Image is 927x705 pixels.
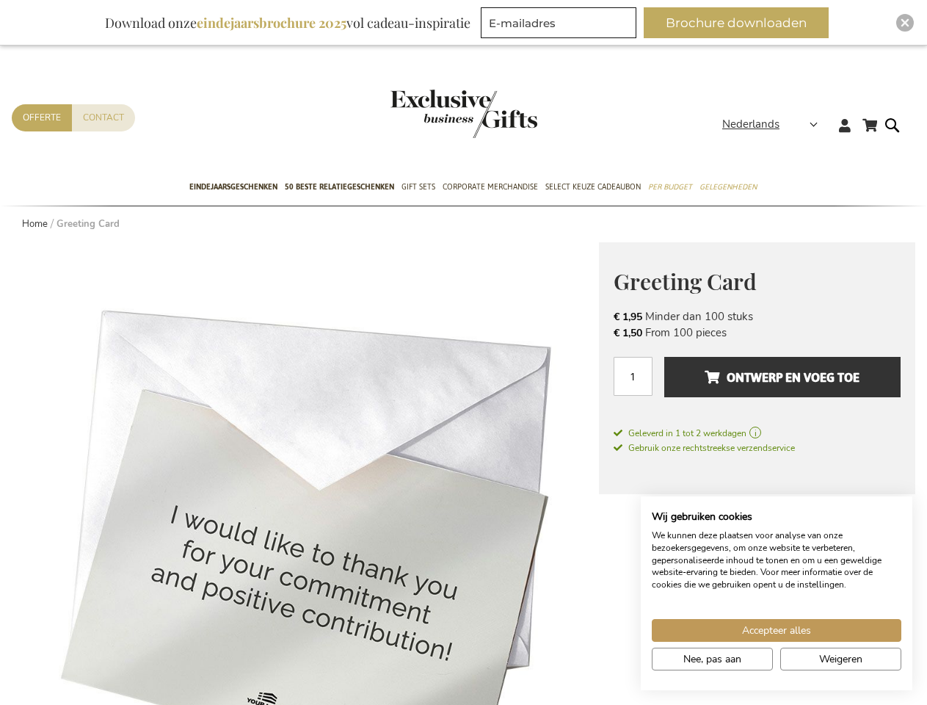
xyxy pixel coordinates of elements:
[614,427,901,440] a: Geleverd in 1 tot 2 werkdagen
[481,7,636,38] input: E-mailadres
[614,326,642,340] span: € 1,50
[896,14,914,32] div: Close
[401,179,435,195] span: Gift Sets
[648,179,692,195] span: Per Budget
[189,179,277,195] span: Eindejaarsgeschenken
[683,651,741,667] span: Nee, pas aan
[614,440,795,455] a: Gebruik onze rechtstreekse verzendservice
[652,619,901,642] button: Accepteer alle cookies
[614,357,652,396] input: Aantal
[819,651,862,667] span: Weigeren
[614,308,901,325] li: Minder dan 100 stuks
[614,442,795,454] span: Gebruik onze rechtstreekse verzendservice
[722,116,827,133] div: Nederlands
[481,7,641,43] form: marketing offers and promotions
[22,217,48,231] a: Home
[57,217,120,231] strong: Greeting Card
[614,267,757,296] span: Greeting Card
[98,7,477,38] div: Download onze vol cadeau-inspiratie
[780,648,901,670] button: Alle cookies weigeren
[443,179,538,195] span: Corporate Merchandise
[652,510,901,524] h2: Wij gebruiken cookies
[545,179,641,195] span: Select Keuze Cadeaubon
[742,623,811,638] span: Accepteer alles
[722,116,779,133] span: Nederlands
[699,179,757,195] span: Gelegenheden
[390,90,537,138] img: Exclusive Business gifts logo
[705,366,859,389] span: Ontwerp en voeg toe
[614,325,901,341] li: From 100 pieces
[390,90,464,138] a: store logo
[285,179,394,195] span: 50 beste relatiegeschenken
[652,529,901,591] p: We kunnen deze plaatsen voor analyse van onze bezoekersgegevens, om onze website te verbeteren, g...
[664,357,901,397] button: Ontwerp en voeg toe
[644,7,829,38] button: Brochure downloaden
[72,104,135,131] a: Contact
[652,648,773,670] button: Pas cookie voorkeuren aan
[12,104,72,131] a: Offerte
[901,18,909,27] img: Close
[614,310,642,324] span: € 1,95
[197,14,346,32] b: eindejaarsbrochure 2025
